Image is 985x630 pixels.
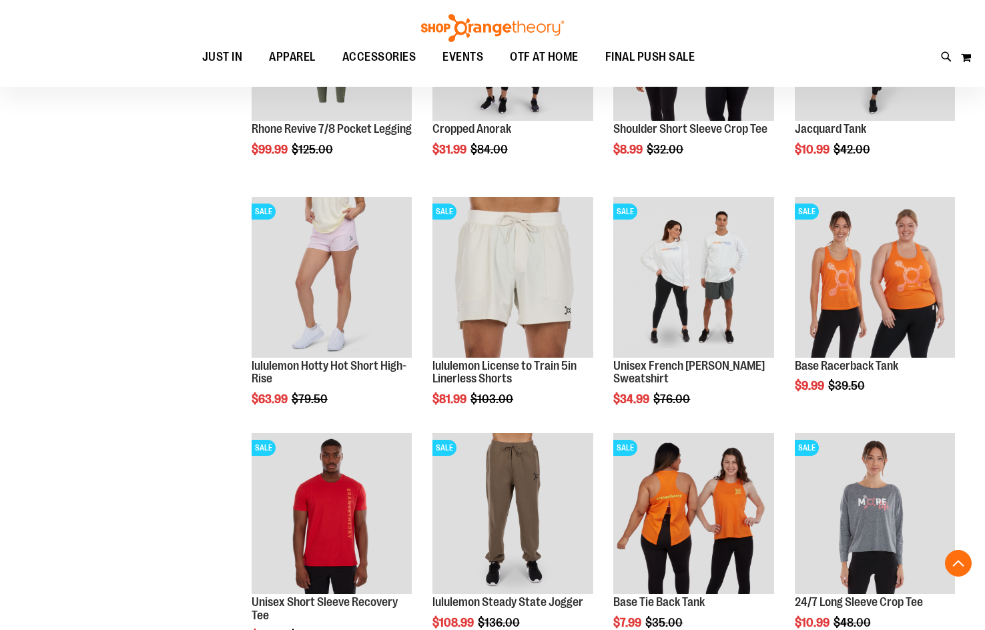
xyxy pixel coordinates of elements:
[202,42,243,72] span: JUST IN
[592,42,709,72] a: FINAL PUSH SALE
[795,204,819,220] span: SALE
[945,550,972,577] button: Back To Top
[252,204,276,220] span: SALE
[795,433,955,593] img: Product image for 24/7 Long Sleeve Crop Tee
[795,440,819,456] span: SALE
[329,42,430,73] a: ACCESSORIES
[613,616,643,629] span: $7.99
[432,197,593,357] img: lululemon License to Train 5in Linerless Shorts
[256,42,329,73] a: APPAREL
[470,392,515,406] span: $103.00
[645,616,685,629] span: $35.00
[432,122,511,135] a: Cropped Anorak
[432,143,468,156] span: $31.99
[432,433,593,593] img: lululemon Steady State Jogger
[252,392,290,406] span: $63.99
[613,433,773,593] img: Product image for Base Tie Back Tank
[432,204,456,220] span: SALE
[613,433,773,595] a: Product image for Base Tie Back TankSALE
[613,204,637,220] span: SALE
[432,595,583,609] a: lululemon Steady State Jogger
[432,440,456,456] span: SALE
[795,595,923,609] a: 24/7 Long Sleeve Crop Tee
[252,440,276,456] span: SALE
[613,359,765,386] a: Unisex French [PERSON_NAME] Sweatshirt
[252,197,412,359] a: lululemon Hotty Hot Short High-RiseSALE
[497,42,592,73] a: OTF AT HOME
[795,379,826,392] span: $9.99
[613,197,773,357] img: Unisex French Terry Crewneck Sweatshirt primary image
[788,190,962,426] div: product
[432,616,476,629] span: $108.99
[795,616,832,629] span: $10.99
[510,42,579,72] span: OTF AT HOME
[252,122,412,135] a: Rhone Revive 7/8 Pocket Legging
[442,42,483,72] span: EVENTS
[342,42,416,72] span: ACCESSORIES
[269,42,316,72] span: APPAREL
[834,143,872,156] span: $42.00
[613,595,705,609] a: Base Tie Back Tank
[795,433,955,595] a: Product image for 24/7 Long Sleeve Crop TeeSALE
[432,392,468,406] span: $81.99
[795,143,832,156] span: $10.99
[653,392,692,406] span: $76.00
[432,197,593,359] a: lululemon License to Train 5in Linerless ShortsSALE
[795,359,898,372] a: Base Racerback Tank
[432,359,577,386] a: lululemon License to Train 5in Linerless Shorts
[607,190,780,440] div: product
[426,190,599,440] div: product
[252,433,412,593] img: Product image for Unisex Short Sleeve Recovery Tee
[605,42,695,72] span: FINAL PUSH SALE
[795,197,955,359] a: Product image for Base Racerback TankSALE
[613,143,645,156] span: $8.99
[419,14,566,42] img: Shop Orangetheory
[432,433,593,595] a: lululemon Steady State JoggerSALE
[613,197,773,359] a: Unisex French Terry Crewneck Sweatshirt primary imageSALE
[252,197,412,357] img: lululemon Hotty Hot Short High-Rise
[189,42,256,73] a: JUST IN
[613,392,651,406] span: $34.99
[834,616,873,629] span: $48.00
[828,379,867,392] span: $39.50
[613,122,767,135] a: Shoulder Short Sleeve Crop Tee
[292,392,330,406] span: $79.50
[795,197,955,357] img: Product image for Base Racerback Tank
[470,143,510,156] span: $84.00
[252,359,406,386] a: lululemon Hotty Hot Short High-Rise
[647,143,685,156] span: $32.00
[252,143,290,156] span: $99.99
[429,42,497,73] a: EVENTS
[613,440,637,456] span: SALE
[292,143,335,156] span: $125.00
[795,122,866,135] a: Jacquard Tank
[252,595,398,622] a: Unisex Short Sleeve Recovery Tee
[478,616,522,629] span: $136.00
[245,190,418,440] div: product
[252,433,412,595] a: Product image for Unisex Short Sleeve Recovery TeeSALE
